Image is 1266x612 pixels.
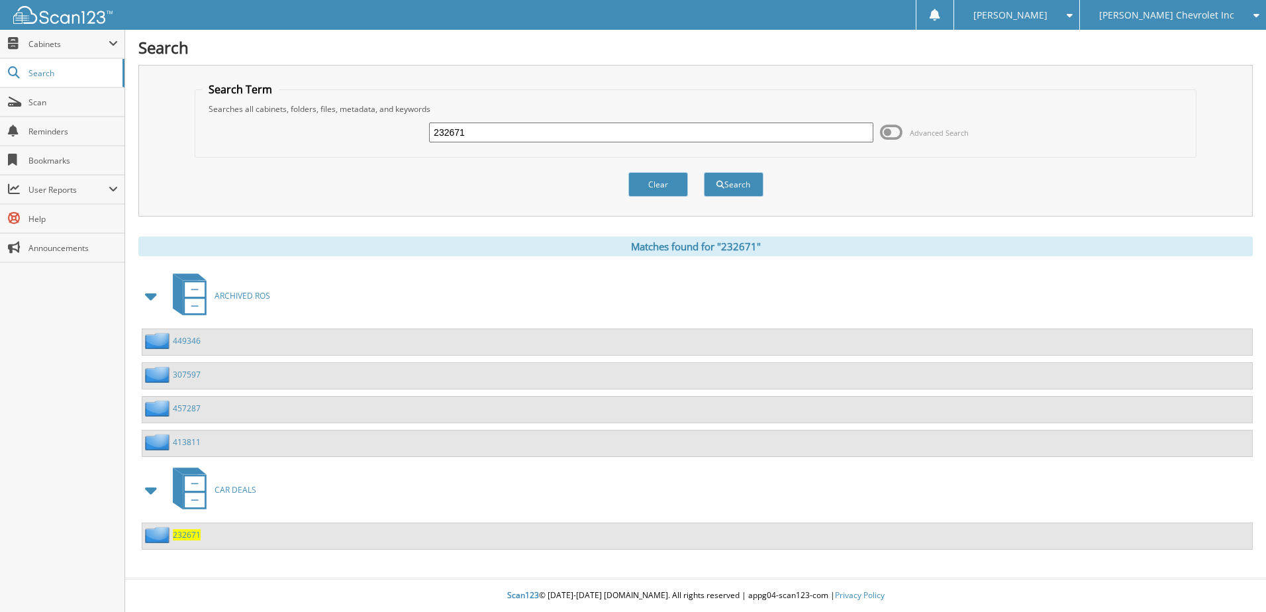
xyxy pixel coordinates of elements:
[28,213,118,225] span: Help
[28,38,109,50] span: Cabinets
[202,82,279,97] legend: Search Term
[145,400,173,417] img: folder2.png
[28,126,118,137] span: Reminders
[835,589,885,601] a: Privacy Policy
[215,290,270,301] span: ARCHIVED ROS
[145,434,173,450] img: folder2.png
[28,184,109,195] span: User Reports
[173,529,201,540] a: 232671
[215,484,256,495] span: CAR DEALS
[13,6,113,24] img: scan123-logo-white.svg
[165,464,256,516] a: CAR DEALS
[138,236,1253,256] div: Matches found for "232671"
[145,332,173,349] img: folder2.png
[125,580,1266,612] div: © [DATE]-[DATE] [DOMAIN_NAME]. All rights reserved | appg04-scan123-com |
[165,270,270,322] a: ARCHIVED ROS
[628,172,688,197] button: Clear
[973,11,1047,19] span: [PERSON_NAME]
[173,436,201,448] a: 413811
[1099,11,1234,19] span: [PERSON_NAME] Chevrolet Inc
[145,366,173,383] img: folder2.png
[28,242,118,254] span: Announcements
[173,403,201,414] a: 457287
[173,335,201,346] a: 449346
[28,68,116,79] span: Search
[1200,548,1266,612] iframe: Chat Widget
[173,369,201,380] a: 307597
[704,172,763,197] button: Search
[910,128,969,138] span: Advanced Search
[138,36,1253,58] h1: Search
[202,103,1189,115] div: Searches all cabinets, folders, files, metadata, and keywords
[145,527,173,543] img: folder2.png
[28,97,118,108] span: Scan
[507,589,539,601] span: Scan123
[28,155,118,166] span: Bookmarks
